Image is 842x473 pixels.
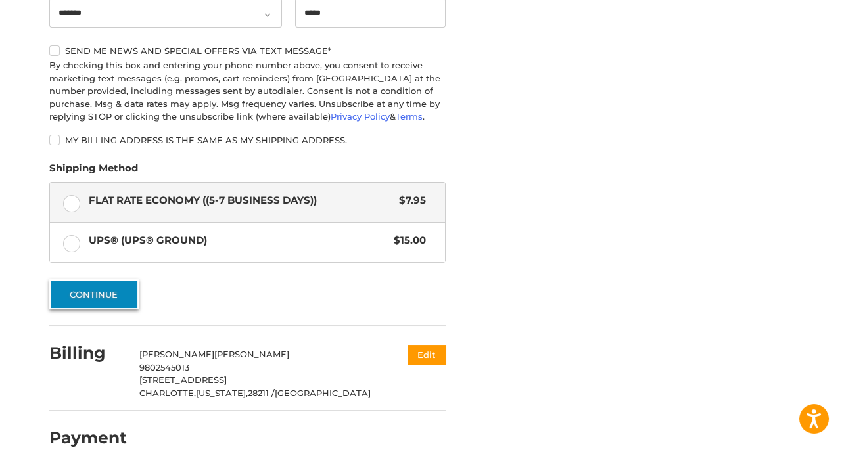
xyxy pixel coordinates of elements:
[49,135,446,145] label: My billing address is the same as my shipping address.
[214,349,289,359] span: [PERSON_NAME]
[89,193,393,208] span: Flat Rate Economy ((5-7 Business Days))
[49,428,127,448] h2: Payment
[196,388,248,398] span: [US_STATE],
[248,388,275,398] span: 28211 /
[49,343,126,363] h2: Billing
[392,193,426,208] span: $7.95
[139,388,196,398] span: CHARLOTTE,
[89,233,388,248] span: UPS® (UPS® Ground)
[49,59,446,124] div: By checking this box and entering your phone number above, you consent to receive marketing text ...
[396,111,423,122] a: Terms
[49,45,446,56] label: Send me news and special offers via text message*
[387,233,426,248] span: $15.00
[408,345,446,364] button: Edit
[139,349,214,359] span: [PERSON_NAME]
[139,374,227,385] span: [STREET_ADDRESS]
[275,388,371,398] span: [GEOGRAPHIC_DATA]
[331,111,390,122] a: Privacy Policy
[734,438,842,473] iframe: Google Customer Reviews
[49,279,139,309] button: Continue
[49,161,138,182] legend: Shipping Method
[139,362,189,372] span: 9802545013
